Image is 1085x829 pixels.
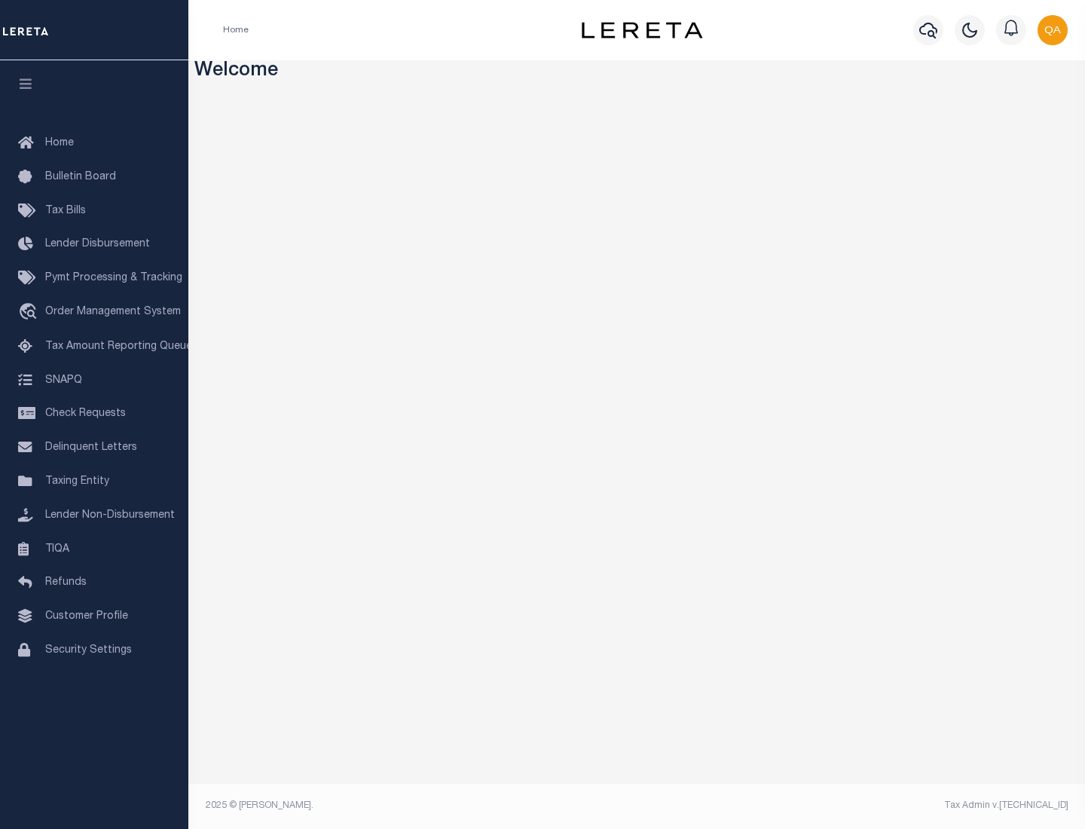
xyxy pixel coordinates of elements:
div: Tax Admin v.[TECHNICAL_ID] [648,799,1068,812]
i: travel_explore [18,303,42,323]
span: Tax Amount Reporting Queue [45,341,192,352]
span: Check Requests [45,408,126,419]
span: TIQA [45,543,69,554]
span: Refunds [45,577,87,588]
h3: Welcome [194,60,1080,84]
span: Delinquent Letters [45,442,137,453]
span: Lender Disbursement [45,239,150,249]
img: svg+xml;base64,PHN2ZyB4bWxucz0iaHR0cDovL3d3dy53My5vcmcvMjAwMC9zdmciIHBvaW50ZXItZXZlbnRzPSJub25lIi... [1038,15,1068,45]
span: Lender Non-Disbursement [45,510,175,521]
div: 2025 © [PERSON_NAME]. [194,799,637,812]
span: Bulletin Board [45,172,116,182]
span: Taxing Entity [45,476,109,487]
span: SNAPQ [45,375,82,385]
span: Customer Profile [45,611,128,622]
li: Home [223,23,249,37]
span: Order Management System [45,307,181,317]
img: logo-dark.svg [582,22,702,38]
span: Home [45,138,74,148]
span: Security Settings [45,645,132,656]
span: Tax Bills [45,206,86,216]
span: Pymt Processing & Tracking [45,273,182,283]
